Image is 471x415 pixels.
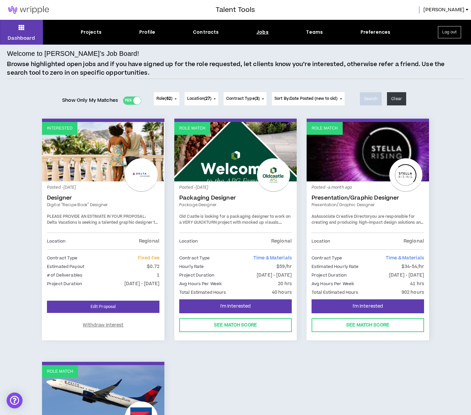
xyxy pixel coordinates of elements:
p: Posted - a month ago [312,185,424,191]
p: Role Match [47,368,73,375]
p: 1 [157,272,159,279]
div: Projects [81,29,102,36]
span: Withdraw Interest [83,322,123,328]
button: Withdraw Interest [47,318,159,332]
strong: PLEASE PROVIDE AN ESTIMATE IN YOUR PROPOSAL: [47,214,146,219]
span: As [312,214,316,219]
span: Time & Materials [386,255,424,261]
p: Regional [404,238,424,245]
p: Posted - [DATE] [179,185,292,191]
button: Log out [438,26,461,38]
p: Location [47,238,65,245]
span: Fixed Fee [138,255,159,261]
p: Dashboard [8,35,35,42]
p: [DATE] - [DATE] [257,272,292,279]
span: Old Castle is looking for a packaging designer to work on a VERY QUICKTURN project with mocked up... [179,214,290,225]
button: Location(27) [185,92,218,105]
button: Contract Type(3) [224,92,267,105]
button: Search [360,92,382,105]
p: Project Duration [179,272,214,279]
button: See Match Score [312,318,424,332]
span: Delta Vacations is seeking a talented graphic designer to suport a quick turn digital "Recipe Book." [47,220,158,231]
p: Estimated Payout [47,263,84,270]
span: I'm Interested [353,303,383,310]
h3: Talent Tools [216,5,255,15]
p: Contract Type [47,254,78,262]
a: Role Match [174,122,297,181]
a: Edit Proposal [47,301,159,313]
p: Location [312,238,330,245]
div: Preferences [361,29,391,36]
button: Role(62) [154,92,179,105]
a: Role Match [307,122,429,181]
span: 27 [205,96,210,101]
p: $0.72 [147,263,159,270]
h4: Welcome to [PERSON_NAME]’s Job Board! [7,49,139,58]
span: Role ( ) [156,96,172,102]
p: 902 hours [402,289,424,296]
span: Time & Materials [253,255,292,261]
p: Regional [271,238,292,245]
p: $59/hr [277,263,292,270]
span: Location ( ) [187,96,211,102]
p: Interested [47,125,72,132]
button: See Match Score [179,318,292,332]
strong: Associate Creative Director [316,214,370,219]
p: 40 hours [272,289,292,296]
p: Estimated Hourly Rate [312,263,359,270]
a: Digital "Recipe Book" Designer [47,202,159,208]
p: Role Match [179,125,205,132]
p: 41 hrs [410,280,424,287]
div: Contracts [193,29,219,36]
p: 20 hrs [278,280,292,287]
button: Clear [387,92,406,105]
p: Posted - [DATE] [47,185,159,191]
span: 62 [166,96,171,101]
p: $34-54/hr [402,263,424,270]
a: Package Designer [179,202,292,208]
span: [PERSON_NAME] [423,6,464,14]
div: Teams [306,29,323,36]
span: Sort By: Date Posted (new to old) [275,96,338,101]
span: Show Only My Matches [62,95,118,105]
p: [DATE] - [DATE] [389,272,424,279]
button: I'm Interested [179,299,292,313]
span: Contract Type ( ) [226,96,260,102]
p: Regional [139,238,159,245]
button: Sort By:Date Posted (new to old) [272,92,345,105]
p: Role Match [312,125,338,132]
a: Interested [42,122,164,181]
p: Contract Type [312,254,342,262]
p: [DATE] - [DATE] [124,280,159,287]
div: Profile [139,29,155,36]
p: Total Estimated Hours [312,289,359,296]
p: Contract Type [179,254,210,262]
a: Packaging Designer [179,195,292,201]
p: Browse highlighted open jobs and if you have signed up for the role requested, let clients know y... [7,60,464,77]
a: Presentation/Graphic Designer [312,202,424,208]
p: # of Deliverables [47,272,82,279]
a: Presentation/Graphic Designer [312,195,424,201]
p: Avg Hours Per Week [312,280,354,287]
p: Project Duration [47,280,82,287]
div: Open Intercom Messenger [7,393,22,408]
a: Designer [47,195,159,201]
p: Avg Hours Per Week [179,280,222,287]
p: Location [179,238,198,245]
p: Hourly Rate [179,263,204,270]
p: Project Duration [312,272,347,279]
p: Total Estimated Hours [179,289,226,296]
span: I'm Interested [220,303,251,310]
span: 3 [256,96,258,101]
button: I'm Interested [312,299,424,313]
